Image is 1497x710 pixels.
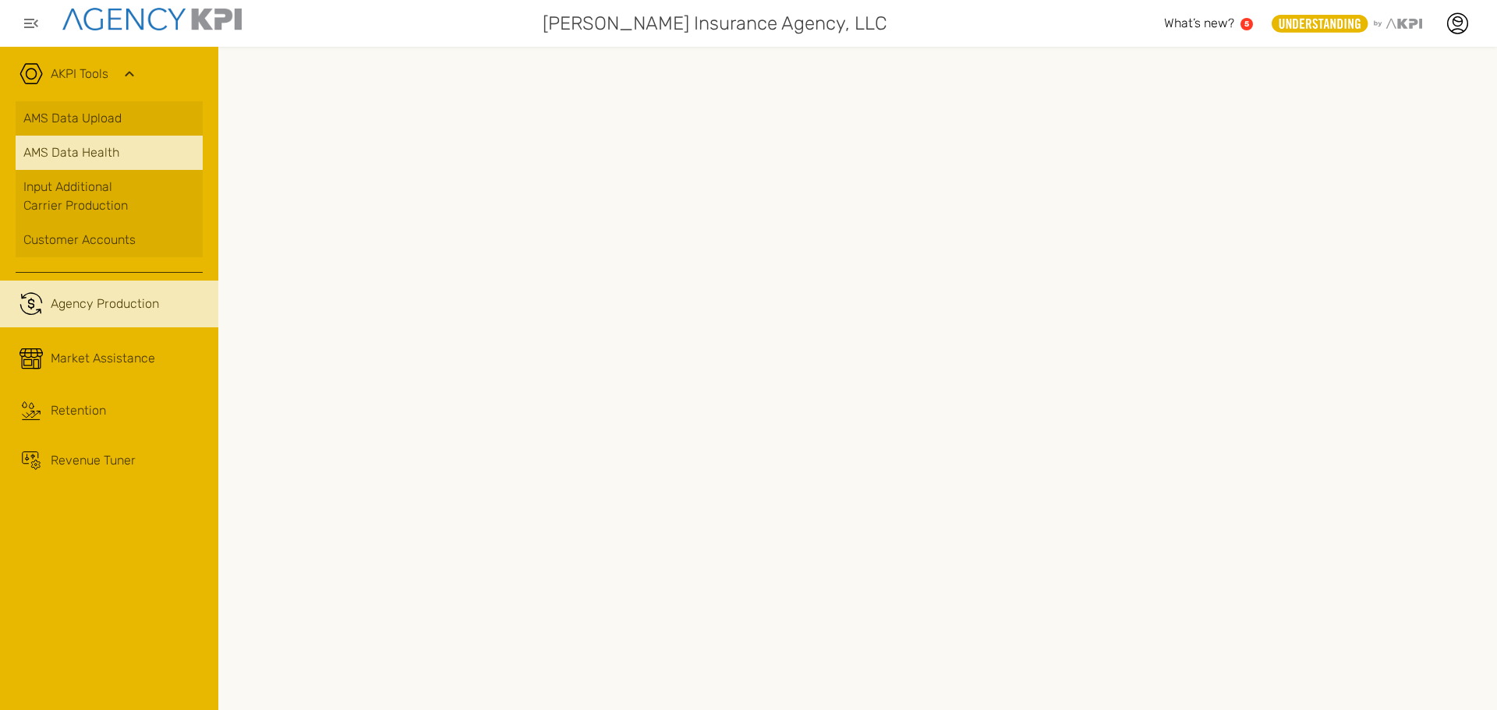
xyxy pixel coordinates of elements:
[16,136,203,170] a: AMS Data Health
[1240,18,1253,30] a: 5
[23,143,195,162] div: AMS Data Health
[51,65,108,83] a: AKPI Tools
[51,295,159,313] div: Agency Production
[16,101,203,136] a: AMS Data Upload
[51,401,106,420] div: Retention
[1244,19,1249,28] text: 5
[1164,16,1234,30] span: What’s new?
[543,9,887,37] span: [PERSON_NAME] Insurance Agency, LLC
[23,231,195,249] div: Customer Accounts
[51,451,136,470] div: Revenue Tuner
[16,223,203,257] a: Customer Accounts
[16,170,203,223] a: Input AdditionalCarrier Production
[51,349,155,368] div: Market Assistance
[62,8,242,30] img: agencykpi-logo-550x69-2d9e3fa8.png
